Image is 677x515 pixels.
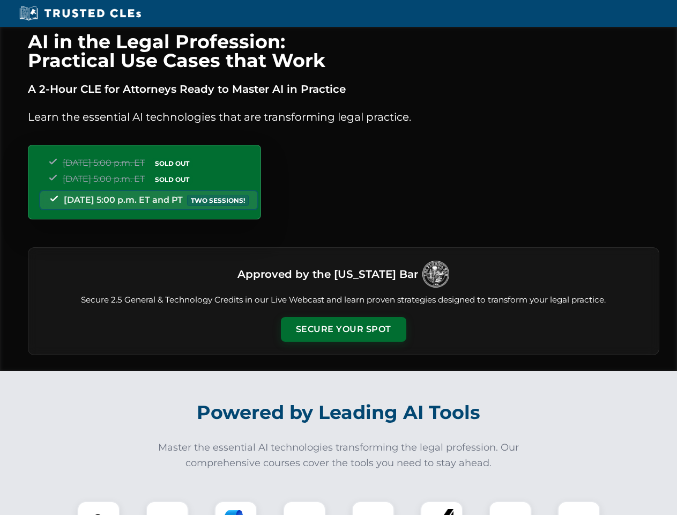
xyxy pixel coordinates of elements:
span: [DATE] 5:00 p.m. ET [63,158,145,168]
p: Secure 2.5 General & Technology Credits in our Live Webcast and learn proven strategies designed ... [41,294,646,306]
h1: AI in the Legal Profession: Practical Use Cases that Work [28,32,659,70]
p: A 2-Hour CLE for Attorneys Ready to Master AI in Practice [28,80,659,98]
span: SOLD OUT [151,174,193,185]
button: Secure Your Spot [281,317,406,342]
span: SOLD OUT [151,158,193,169]
h2: Powered by Leading AI Tools [42,394,636,431]
p: Learn the essential AI technologies that are transforming legal practice. [28,108,659,126]
h3: Approved by the [US_STATE] Bar [237,264,418,284]
img: Logo [422,261,449,288]
p: Master the essential AI technologies transforming the legal profession. Our comprehensive courses... [151,440,526,471]
span: [DATE] 5:00 p.m. ET [63,174,145,184]
img: Trusted CLEs [16,5,144,21]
